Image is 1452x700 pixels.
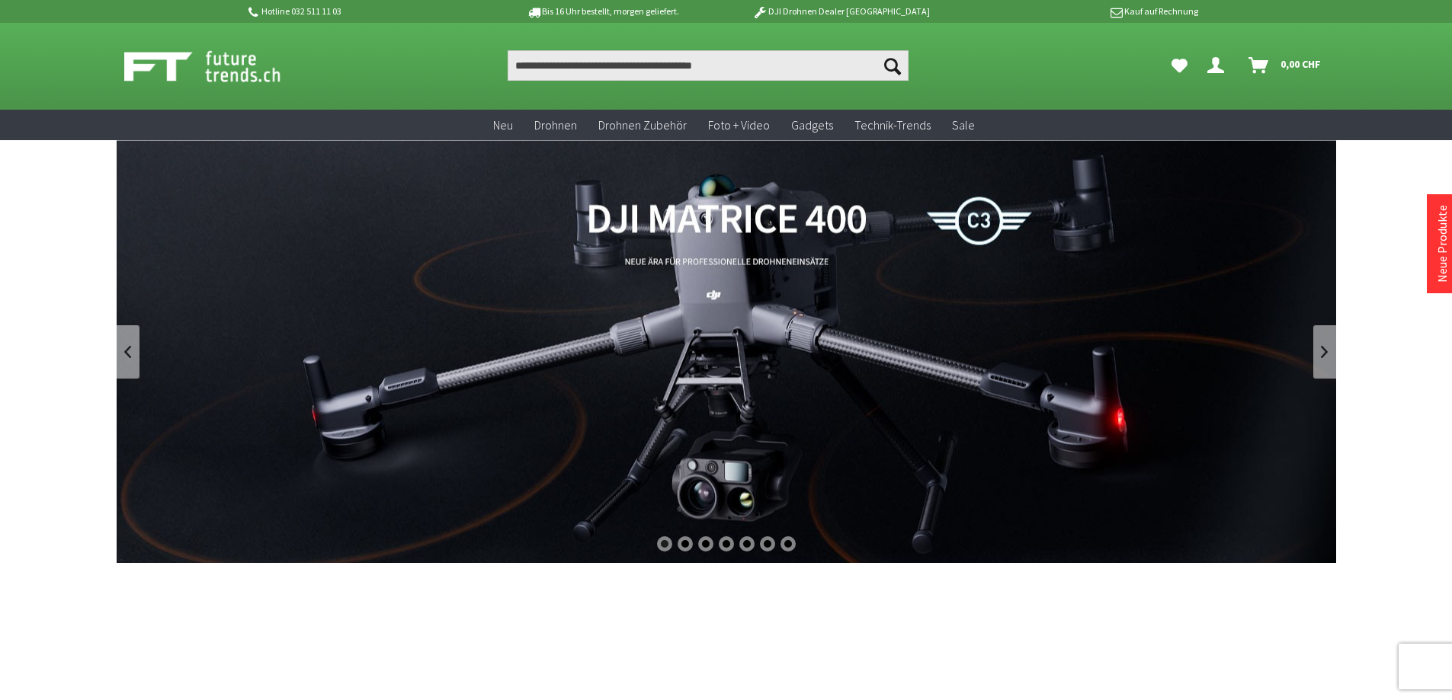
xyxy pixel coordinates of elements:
a: Drohnen [524,110,588,141]
img: Shop Futuretrends - zur Startseite wechseln [124,47,314,85]
a: Warenkorb [1242,50,1329,81]
div: 2 [678,536,693,551]
span: Sale [952,117,975,133]
p: Hotline 032 511 11 03 [246,2,484,21]
a: DJI Matrice 400 [117,140,1336,563]
a: Neue Produkte [1434,205,1450,283]
div: 5 [739,536,755,551]
span: Technik-Trends [854,117,931,133]
div: 3 [698,536,713,551]
span: Drohnen Zubehör [598,117,687,133]
div: 1 [657,536,672,551]
span: Neu [493,117,513,133]
a: Dein Konto [1201,50,1236,81]
p: Kauf auf Rechnung [960,2,1198,21]
a: Technik-Trends [844,110,941,141]
a: Neu [482,110,524,141]
a: Meine Favoriten [1164,50,1195,81]
span: 0,00 CHF [1281,52,1321,76]
a: Drohnen Zubehör [588,110,697,141]
a: Foto + Video [697,110,780,141]
a: Sale [941,110,986,141]
span: Gadgets [791,117,833,133]
input: Produkt, Marke, Kategorie, EAN, Artikelnummer… [508,50,909,81]
a: Gadgets [780,110,844,141]
div: 6 [760,536,775,551]
span: Foto + Video [708,117,770,133]
div: 4 [719,536,734,551]
button: Suchen [877,50,909,81]
p: DJI Drohnen Dealer [GEOGRAPHIC_DATA] [722,2,960,21]
span: Drohnen [534,117,577,133]
p: Bis 16 Uhr bestellt, morgen geliefert. [484,2,722,21]
div: 7 [780,536,796,551]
